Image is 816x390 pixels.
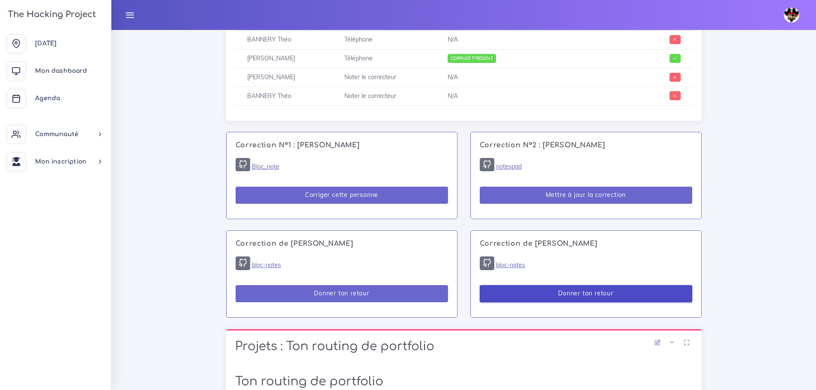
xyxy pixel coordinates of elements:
[784,7,799,23] img: avatar
[436,68,604,87] td: N/A
[235,375,693,389] h1: Ton routing de portfolio
[235,87,333,106] td: BANNERY Théo
[332,49,435,68] td: Téléphone
[235,339,693,354] h1: Projets : Ton routing de portfolio
[332,87,435,106] td: Noter le correcteur
[436,87,604,106] td: N/A
[496,261,525,269] a: bloc-notes
[236,187,448,204] button: Corriger cette personne
[236,141,448,149] h4: Correction N°1 : [PERSON_NAME]
[35,131,78,137] span: Communauté
[35,95,60,101] span: Agenda
[332,30,435,49] td: Téléphone
[236,240,448,248] h4: Correction de [PERSON_NAME]
[436,30,604,49] td: N/A
[35,158,87,165] span: Mon inscription
[35,68,87,74] span: Mon dashboard
[252,261,281,269] a: bloc-notes
[5,10,96,19] h3: The Hacking Project
[496,163,522,170] a: notespad
[448,54,496,63] span: Corrigé présent
[252,163,279,170] a: Bloc_note
[480,187,692,204] button: Mettre à jour la correction
[235,68,333,87] td: [PERSON_NAME]
[332,68,435,87] td: Noter le correcteur
[235,30,333,49] td: BANNERY Théo
[480,285,692,303] button: Donner ton retour
[480,141,692,149] h4: Correction N°2 : [PERSON_NAME]
[235,49,333,68] td: [PERSON_NAME]
[35,40,57,47] span: [DATE]
[480,240,692,248] h4: Correction de [PERSON_NAME]
[236,285,448,303] button: Donner ton retour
